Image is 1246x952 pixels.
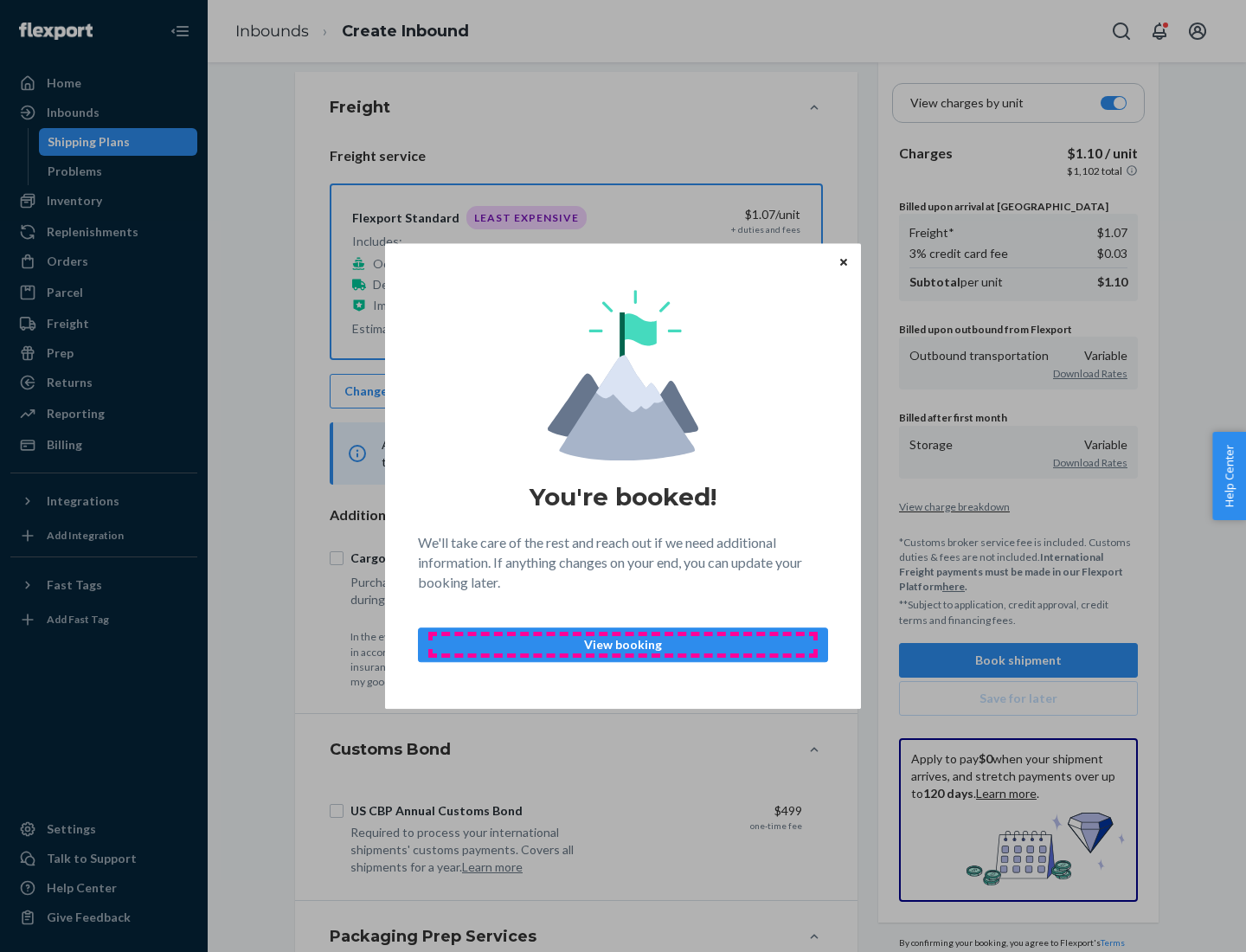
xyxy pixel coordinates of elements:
img: svg+xml,%3Csvg%20viewBox%3D%220%200%20174%20197%22%20fill%3D%22none%22%20xmlns%3D%22http%3A%2F%2F... [548,290,698,460]
p: We'll take care of the rest and reach out if we need additional information. If anything changes ... [418,533,828,593]
p: View booking [433,636,813,653]
h1: You're booked! [530,481,716,512]
button: View booking [418,627,828,662]
button: Close [835,252,852,271]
